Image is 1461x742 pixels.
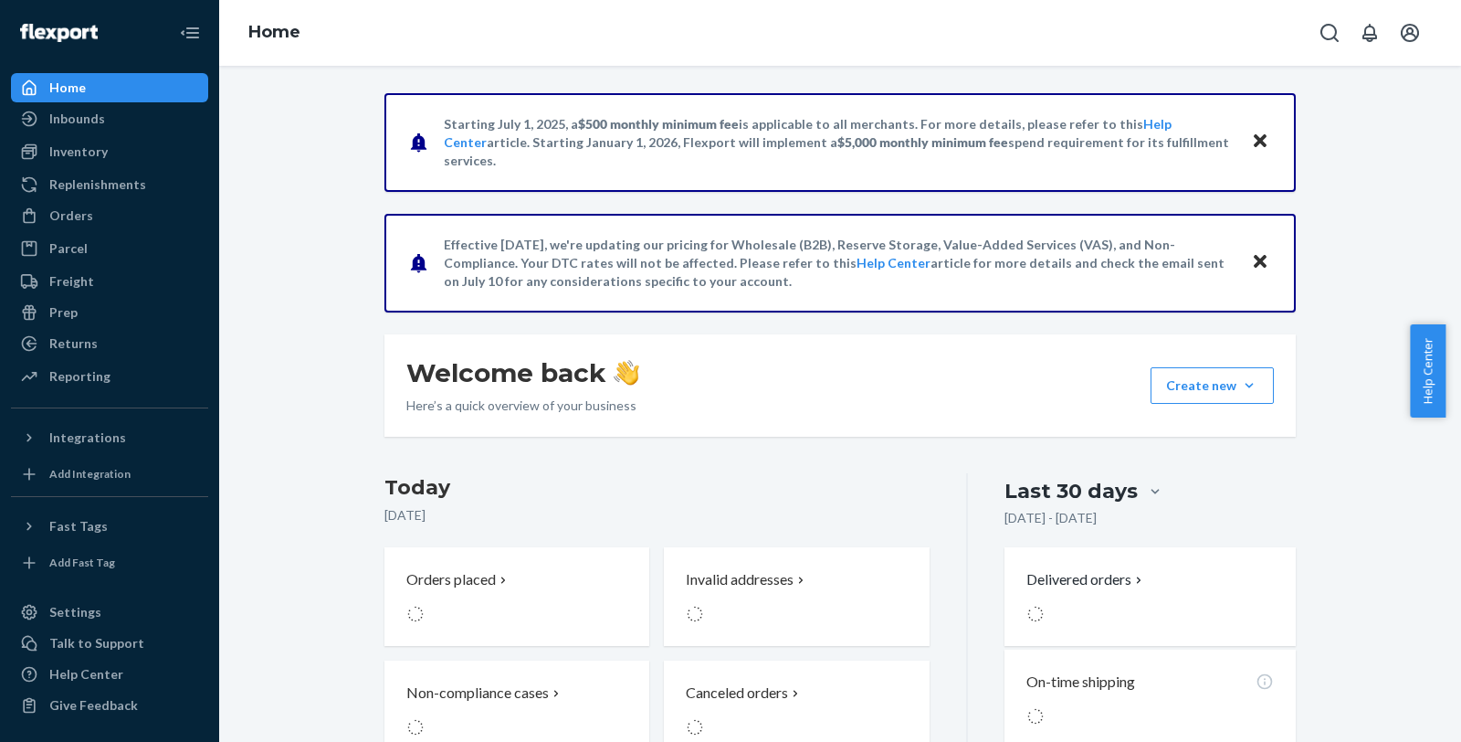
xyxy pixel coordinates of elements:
[1026,569,1146,590] button: Delivered orders
[1151,367,1274,404] button: Create new
[11,362,208,391] a: Reporting
[686,683,788,704] p: Canceled orders
[578,116,739,132] span: $500 monthly minimum fee
[11,691,208,720] button: Give Feedback
[614,360,639,386] img: hand-wave emoji
[1026,672,1135,693] p: On-time shipping
[49,110,105,128] div: Inbounds
[1311,15,1348,51] button: Open Search Box
[11,512,208,541] button: Fast Tags
[1004,509,1097,527] p: [DATE] - [DATE]
[384,506,930,525] p: [DATE]
[49,603,101,621] div: Settings
[686,569,794,590] p: Invalid addresses
[1392,15,1428,51] button: Open account menu
[11,598,208,627] a: Settings
[664,547,929,646] button: Invalid addresses
[49,272,94,291] div: Freight
[1351,15,1388,51] button: Open notifications
[384,547,649,646] button: Orders placed
[49,696,138,715] div: Give Feedback
[49,634,144,652] div: Talk to Support
[406,356,639,389] h1: Welcome back
[11,104,208,133] a: Inbounds
[11,329,208,358] a: Returns
[1248,129,1272,155] button: Close
[49,175,146,194] div: Replenishments
[49,303,78,322] div: Prep
[444,236,1234,291] p: Effective [DATE], we're updating our pricing for Wholesale (B2B), Reserve Storage, Value-Added Se...
[49,555,115,570] div: Add Fast Tag
[11,298,208,327] a: Prep
[11,73,208,102] a: Home
[172,15,208,51] button: Close Navigation
[11,201,208,230] a: Orders
[49,239,88,258] div: Parcel
[384,473,930,503] h3: Today
[406,397,639,415] p: Here’s a quick overview of your business
[49,79,86,97] div: Home
[444,115,1234,170] p: Starting July 1, 2025, a is applicable to all merchants. For more details, please refer to this a...
[49,466,131,482] div: Add Integration
[248,22,300,42] a: Home
[234,6,315,59] ol: breadcrumbs
[406,683,549,704] p: Non-compliance cases
[49,517,108,535] div: Fast Tags
[1410,324,1445,418] button: Help Center
[49,334,98,353] div: Returns
[49,429,126,447] div: Integrations
[11,267,208,296] a: Freight
[49,207,93,225] div: Orders
[1004,477,1138,505] div: Last 30 days
[49,367,110,386] div: Reporting
[1248,249,1272,276] button: Close
[11,423,208,452] button: Integrations
[837,134,1008,150] span: $5,000 monthly minimum fee
[11,137,208,166] a: Inventory
[11,660,208,689] a: Help Center
[11,548,208,578] a: Add Fast Tag
[11,629,208,658] button: Talk to Support
[406,569,496,590] p: Orders placed
[11,234,208,263] a: Parcel
[49,143,108,161] div: Inventory
[49,665,123,684] div: Help Center
[11,460,208,489] a: Add Integration
[20,24,98,42] img: Flexport logo
[857,255,930,270] a: Help Center
[11,170,208,199] a: Replenishments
